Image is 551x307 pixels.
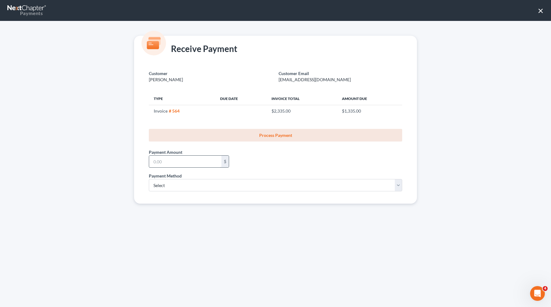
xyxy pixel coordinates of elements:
span: Invoice [154,108,168,114]
button: × [538,6,544,15]
strong: # 564 [169,108,180,114]
th: Type [149,93,215,105]
th: Due Date [215,93,267,105]
label: Customer [149,70,168,77]
label: Customer Email [279,70,309,77]
input: 0.00 [149,156,221,167]
div: Payments [7,10,43,17]
th: Invoice Total [267,93,337,105]
span: 4 [543,286,548,291]
div: $ [221,156,229,167]
a: Payments [7,3,47,18]
iframe: Intercom live chat [530,286,545,301]
div: Receive Payment [149,43,237,55]
p: [EMAIL_ADDRESS][DOMAIN_NAME] [279,77,402,83]
span: Payment Amount [149,150,182,155]
td: $2,335.00 [267,105,337,117]
img: icon-card-7b25198184e2a804efa62d31be166a52b8f3802235d01b8ac243be8adfaa5ebc.svg [141,31,166,55]
p: [PERSON_NAME] [149,77,272,83]
td: $1,335.00 [337,105,402,117]
span: Payment Method [149,173,182,178]
a: Process Payment [149,129,402,142]
th: Amount Due [337,93,402,105]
